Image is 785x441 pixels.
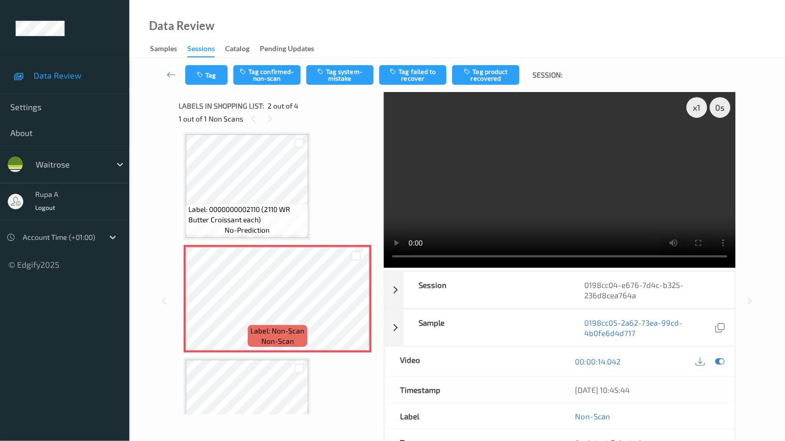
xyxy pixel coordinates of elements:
[149,21,214,31] div: Data Review
[306,65,374,85] button: Tag system-mistake
[187,42,225,57] a: Sessions
[188,204,306,225] span: Label: 0000000002110 (2110 WR Butter Croissant each)
[179,112,377,125] div: 1 out of 1 Non Scans
[187,43,215,57] div: Sessions
[575,356,621,367] a: 00:00:14.042
[575,385,719,395] div: [DATE] 10:45:44
[385,347,560,376] div: Video
[585,317,713,338] a: 0198cc05-2a62-73ea-99cd-4b0fe6d4d717
[261,336,294,346] span: non-scan
[452,65,520,85] button: Tag product recovered
[384,309,735,346] div: Sample0198cc05-2a62-73ea-99cd-4b0fe6d4d717
[379,65,447,85] button: Tag failed to recover
[404,310,569,346] div: Sample
[385,377,560,403] div: Timestamp
[384,271,735,309] div: Session0198cc04-e676-7d4c-b325-236d8cea764a
[250,326,304,336] span: Label: Non-Scan
[404,272,569,308] div: Session
[179,101,264,111] span: Labels in shopping list:
[233,65,301,85] button: Tag confirmed-non-scan
[225,225,270,235] span: no-prediction
[185,65,228,85] button: Tag
[575,411,611,421] a: Non-Scan
[150,43,177,56] div: Samples
[268,101,299,111] span: 2 out of 4
[687,97,707,118] div: x 1
[260,42,324,56] a: Pending Updates
[150,42,187,56] a: Samples
[569,272,735,308] div: 0198cc04-e676-7d4c-b325-236d8cea764a
[385,403,560,429] div: Label
[260,43,314,56] div: Pending Updates
[710,97,731,118] div: 0 s
[225,42,260,56] a: Catalog
[225,43,249,56] div: Catalog
[533,70,563,80] span: Session:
